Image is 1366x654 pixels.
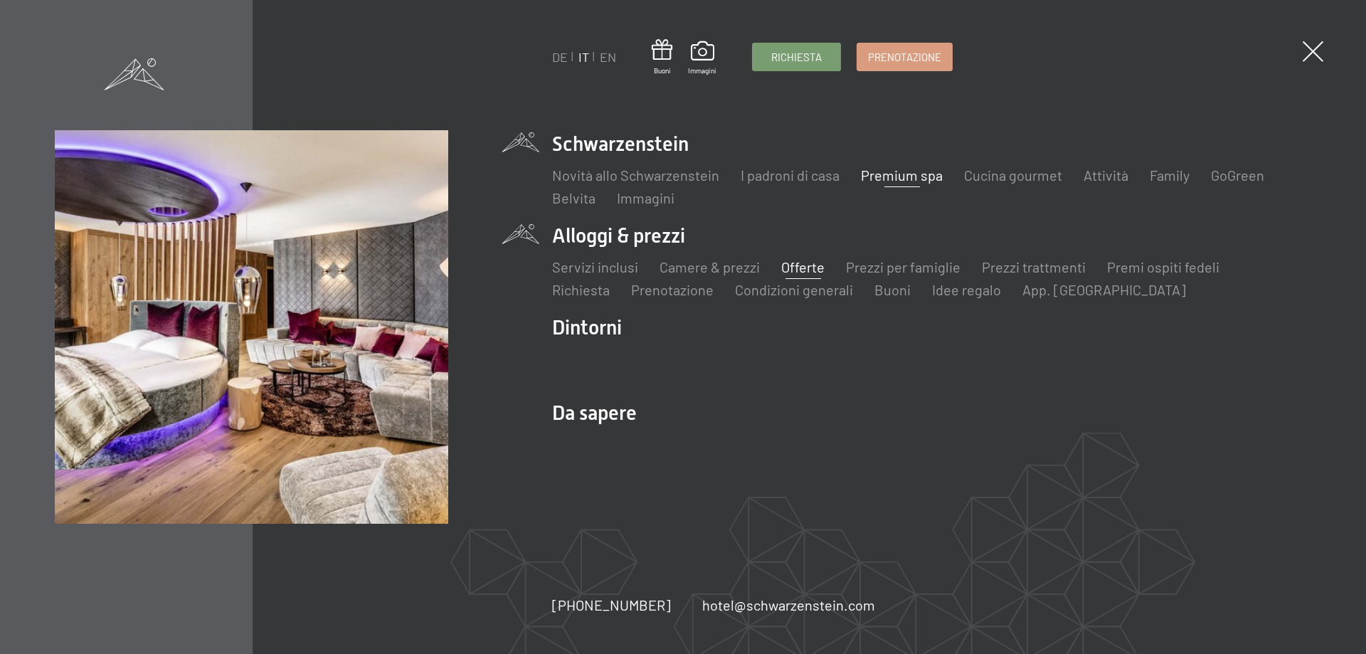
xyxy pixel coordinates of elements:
span: [PHONE_NUMBER] [552,596,671,613]
a: Cucina gourmet [964,167,1062,184]
a: Family [1150,167,1190,184]
a: GoGreen [1211,167,1264,184]
a: Condizioni generali [735,281,853,298]
a: Richiesta [552,281,610,298]
a: DE [552,49,568,65]
span: Immagini [688,65,716,75]
span: Richiesta [771,50,822,65]
a: Premi ospiti fedeli [1107,258,1219,275]
a: I padroni di casa [741,167,840,184]
a: Richiesta [753,43,840,70]
a: Prenotazione [857,43,952,70]
span: Prenotazione [868,50,941,65]
a: Servizi inclusi [552,258,638,275]
a: Camere & prezzi [660,258,760,275]
a: Novità allo Schwarzenstein [552,167,719,184]
a: Attività [1084,167,1128,184]
a: Immagini [617,189,674,206]
a: Belvita [552,189,595,206]
a: Idee regalo [932,281,1001,298]
a: Buoni [874,281,911,298]
span: Buoni [652,65,672,75]
a: Prezzi trattmenti [982,258,1086,275]
a: Offerte [781,258,825,275]
a: IT [578,49,589,65]
a: [PHONE_NUMBER] [552,595,671,615]
a: Buoni [652,39,672,75]
a: Immagini [688,41,716,75]
a: Prezzi per famiglie [846,258,960,275]
a: EN [600,49,616,65]
a: App. [GEOGRAPHIC_DATA] [1022,281,1186,298]
a: hotel@schwarzenstein.com [702,595,875,615]
a: Prenotazione [631,281,714,298]
a: Premium spa [861,167,943,184]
